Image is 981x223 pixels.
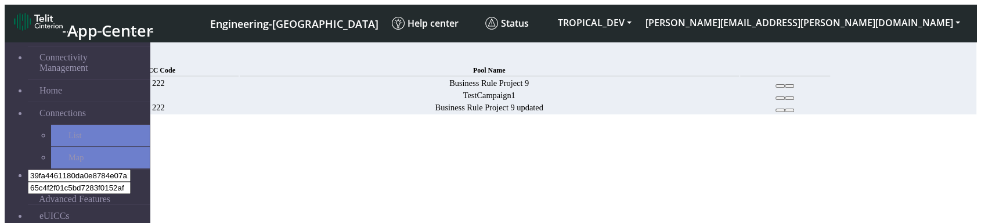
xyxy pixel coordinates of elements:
td: Business Rule Project 9 [240,78,739,89]
a: Connections [28,102,150,124]
span: App Center [67,20,153,41]
div: Rules [77,42,831,53]
img: status.svg [485,17,498,30]
button: TROPICAL_DEV [551,12,639,33]
img: logo-telit-cinterion-gw-new.png [14,12,63,31]
a: Your current platform instance [210,12,378,34]
td: TestCampaign1 [240,90,739,101]
td: Business Rule Project 9 updated [240,102,739,113]
button: [PERSON_NAME][EMAIL_ADDRESS][PERSON_NAME][DOMAIN_NAME] [639,12,967,33]
span: Engineering-[GEOGRAPHIC_DATA] [210,17,378,31]
a: Status [481,12,551,34]
td: 222 [78,102,239,113]
img: knowledge.svg [392,17,405,30]
td: 222 [78,78,239,89]
span: Help center [392,17,459,30]
a: App Center [14,9,152,37]
span: Status [485,17,529,30]
a: Help center [387,12,481,34]
span: Connections [39,108,86,118]
a: Home [28,80,150,102]
span: Pool Name [473,66,506,74]
span: MCC Code [142,66,175,74]
a: Connectivity Management [28,46,150,79]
